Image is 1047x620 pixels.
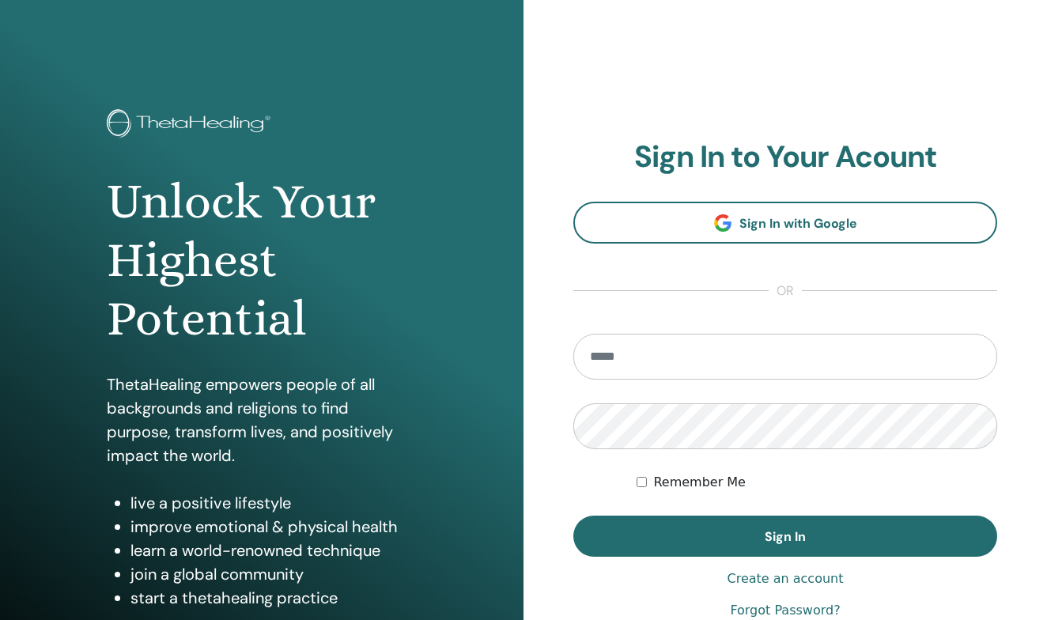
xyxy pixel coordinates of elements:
[130,586,416,610] li: start a thetahealing practice
[730,601,840,620] a: Forgot Password?
[130,515,416,539] li: improve emotional & physical health
[573,516,997,557] button: Sign In
[107,372,416,467] p: ThetaHealing empowers people of all backgrounds and religions to find purpose, transform lives, a...
[107,172,416,349] h1: Unlock Your Highest Potential
[130,491,416,515] li: live a positive lifestyle
[637,473,997,492] div: Keep me authenticated indefinitely or until I manually logout
[765,528,806,545] span: Sign In
[727,569,843,588] a: Create an account
[130,562,416,586] li: join a global community
[739,215,857,232] span: Sign In with Google
[573,139,997,176] h2: Sign In to Your Acount
[653,473,746,492] label: Remember Me
[573,202,997,244] a: Sign In with Google
[130,539,416,562] li: learn a world-renowned technique
[769,282,802,301] span: or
